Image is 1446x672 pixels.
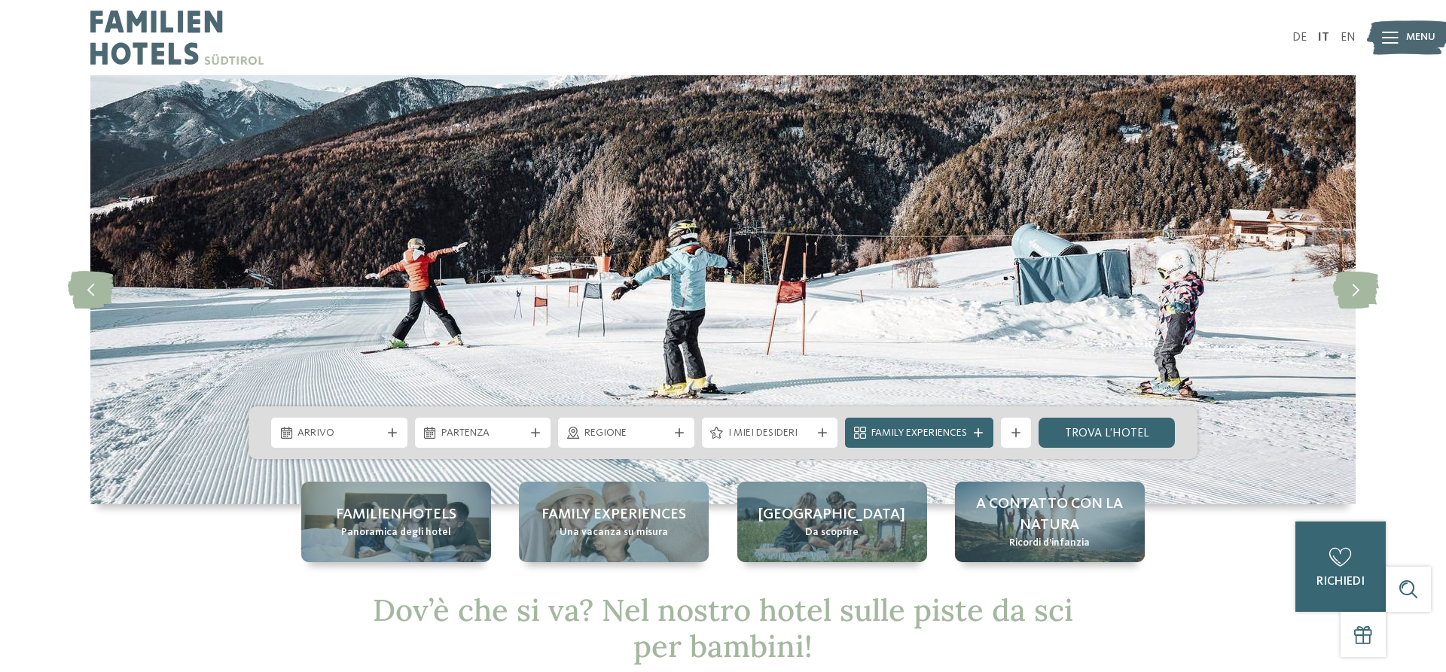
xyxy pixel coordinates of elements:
a: IT [1318,32,1329,44]
span: A contatto con la natura [970,494,1130,536]
span: I miei desideri [728,426,812,441]
span: Regione [584,426,668,441]
a: trova l’hotel [1039,418,1175,448]
a: Hotel sulle piste da sci per bambini: divertimento senza confini [GEOGRAPHIC_DATA] Da scoprire [737,482,927,562]
a: Hotel sulle piste da sci per bambini: divertimento senza confini Family experiences Una vacanza s... [519,482,709,562]
span: Familienhotels [336,504,456,525]
span: Menu [1406,30,1435,45]
span: Panoramica degli hotel [341,525,451,540]
a: EN [1341,32,1356,44]
span: Partenza [441,426,525,441]
span: richiedi [1316,576,1365,588]
a: Hotel sulle piste da sci per bambini: divertimento senza confini Familienhotels Panoramica degli ... [301,482,491,562]
img: Hotel sulle piste da sci per bambini: divertimento senza confini [90,75,1356,504]
span: Family experiences [541,504,686,525]
span: [GEOGRAPHIC_DATA] [758,504,905,525]
span: Arrivo [297,426,381,441]
span: Una vacanza su misura [560,525,668,540]
span: Da scoprire [805,525,859,540]
a: Hotel sulle piste da sci per bambini: divertimento senza confini A contatto con la natura Ricordi... [955,482,1145,562]
span: Dov’è che si va? Nel nostro hotel sulle piste da sci per bambini! [373,591,1073,665]
span: Family Experiences [871,426,967,441]
a: richiedi [1295,521,1386,612]
a: DE [1292,32,1307,44]
span: Ricordi d’infanzia [1009,536,1090,551]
